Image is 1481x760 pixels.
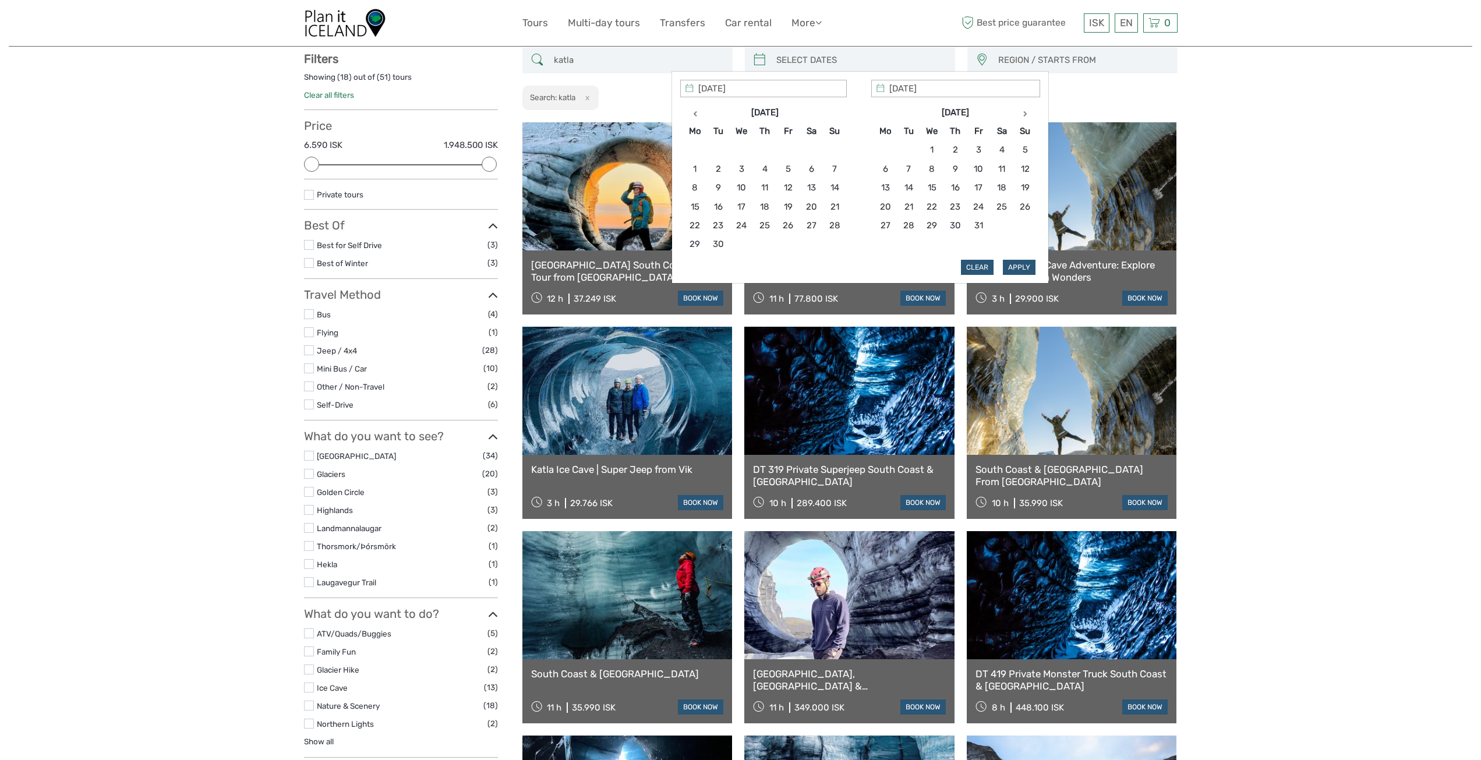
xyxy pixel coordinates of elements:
a: South Coast & [GEOGRAPHIC_DATA] [531,668,724,680]
td: 14 [897,179,920,197]
div: EN [1115,13,1138,33]
td: 19 [776,197,800,216]
td: 10 [730,179,753,197]
th: Su [1013,122,1037,140]
a: Laugavegur Trail [317,578,376,587]
span: 10 h [769,498,786,508]
span: 3 h [547,498,560,508]
td: 3 [730,160,753,178]
td: 29 [920,217,943,235]
td: 20 [800,197,823,216]
div: 77.800 ISK [794,294,838,304]
th: Mo [874,122,897,140]
td: 13 [800,179,823,197]
a: Self-Drive [317,400,354,409]
th: Sa [800,122,823,140]
td: 18 [990,179,1013,197]
th: Th [943,122,967,140]
span: 10 h [992,498,1009,508]
td: 27 [874,217,897,235]
td: 22 [920,197,943,216]
td: 8 [920,160,943,178]
a: DT 419 Private Monster Truck South Coast & [GEOGRAPHIC_DATA] [975,668,1168,692]
th: Th [753,122,776,140]
th: [DATE] [706,103,823,122]
span: ISK [1089,17,1104,29]
td: 30 [706,235,730,254]
span: (34) [483,449,498,462]
span: (2) [487,645,498,658]
span: 11 h [769,294,784,304]
a: ATV/Quads/Buggies [317,629,391,638]
td: 17 [967,179,990,197]
label: 1.948.500 ISK [444,139,498,151]
label: 18 [340,72,349,83]
button: Apply [1003,260,1035,275]
h3: Travel Method [304,288,498,302]
a: Nature & Scenery [317,701,380,710]
a: Best for Self Drive [317,241,382,250]
span: 0 [1162,17,1172,29]
a: Katla Ice Cave | Super Jeep from Vik [531,464,724,475]
td: 7 [823,160,846,178]
input: SEARCH [549,50,727,70]
td: 5 [1013,141,1037,160]
a: Car rental [725,15,772,31]
td: 26 [776,217,800,235]
h3: Best Of [304,218,498,232]
td: 17 [730,197,753,216]
td: 23 [706,217,730,235]
p: We're away right now. Please check back later! [16,20,132,30]
th: We [730,122,753,140]
td: 6 [874,160,897,178]
span: (28) [482,344,498,357]
a: Mini Bus / Car [317,364,367,373]
td: 31 [967,217,990,235]
span: (1) [489,539,498,553]
span: 12 h [547,294,563,304]
td: 3 [967,141,990,160]
td: 21 [897,197,920,216]
span: (1) [489,326,498,339]
a: Family Fun [317,647,356,656]
a: Glacier Hike [317,665,359,674]
span: 3 h [992,294,1005,304]
td: 22 [683,217,706,235]
a: Transfers [660,15,705,31]
img: 2340-efd23898-f844-408c-854b-0bdba5c4d8a1_logo_small.jpg [304,9,386,37]
td: 4 [753,160,776,178]
span: 8 h [992,702,1005,713]
span: Best price guarantee [959,13,1081,33]
a: More [791,15,822,31]
td: 11 [753,179,776,197]
td: 25 [753,217,776,235]
span: (4) [488,307,498,321]
a: Highlands [317,506,353,515]
td: 23 [943,197,967,216]
button: Clear [961,260,994,275]
td: 9 [706,179,730,197]
h3: What do you want to see? [304,429,498,443]
a: [GEOGRAPHIC_DATA] South Coast - Day Tour from [GEOGRAPHIC_DATA] [531,259,724,283]
a: DT 319 Private Superjeep South Coast & [GEOGRAPHIC_DATA] [753,464,946,487]
td: 4 [990,141,1013,160]
td: 9 [943,160,967,178]
td: 19 [1013,179,1037,197]
div: Showing ( ) out of ( ) tours [304,72,498,90]
span: (1) [489,575,498,589]
strong: Filters [304,52,338,66]
td: 5 [776,160,800,178]
td: 15 [920,179,943,197]
div: 35.990 ISK [572,702,616,713]
a: Multi-day tours [568,15,640,31]
th: Fr [776,122,800,140]
a: book now [1122,699,1168,715]
input: SELECT DATES [772,50,949,70]
a: Bus [317,310,331,319]
div: 349.000 ISK [794,702,844,713]
a: Flying [317,328,338,337]
td: 27 [800,217,823,235]
td: 13 [874,179,897,197]
span: (2) [487,717,498,730]
td: 12 [776,179,800,197]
